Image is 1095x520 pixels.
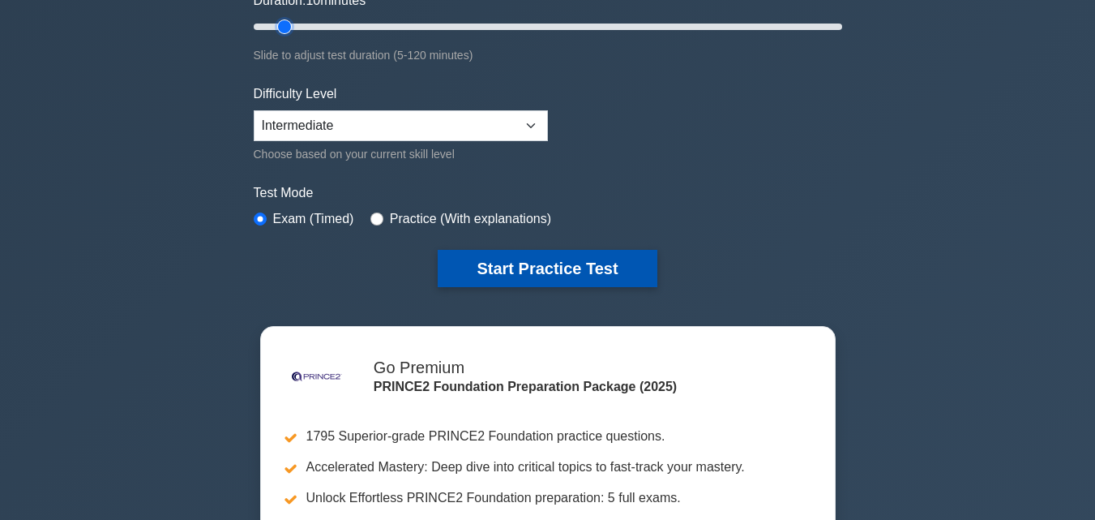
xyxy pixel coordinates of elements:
[254,45,842,65] div: Slide to adjust test duration (5-120 minutes)
[254,84,337,104] label: Difficulty Level
[254,144,548,164] div: Choose based on your current skill level
[254,183,842,203] label: Test Mode
[273,209,354,229] label: Exam (Timed)
[390,209,551,229] label: Practice (With explanations)
[438,250,657,287] button: Start Practice Test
